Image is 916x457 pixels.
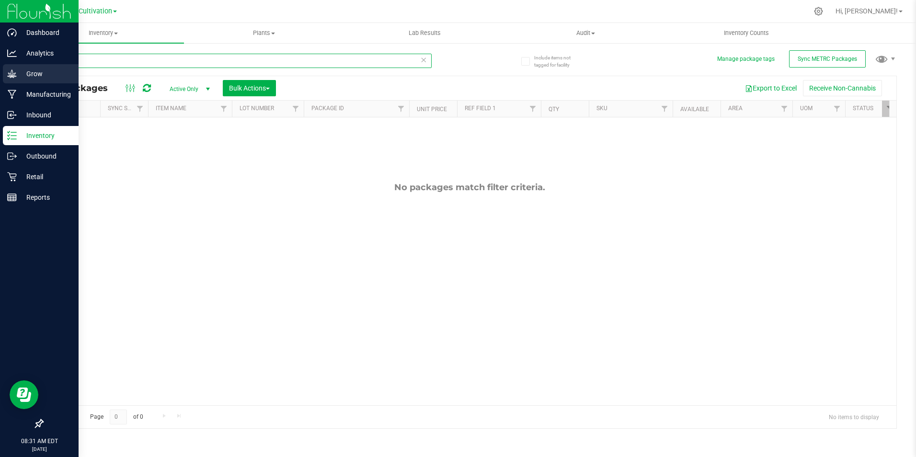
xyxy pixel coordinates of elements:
span: Hi, [PERSON_NAME]! [836,7,898,15]
a: Unit Price [417,106,447,113]
inline-svg: Outbound [7,151,17,161]
p: Dashboard [17,27,74,38]
p: Reports [17,192,74,203]
p: Inventory [17,130,74,141]
a: Lab Results [344,23,505,43]
inline-svg: Inventory [7,131,17,140]
a: Audit [505,23,666,43]
p: 08:31 AM EDT [4,437,74,446]
button: Sync METRC Packages [789,50,866,68]
a: Area [728,105,743,112]
span: Lab Results [396,29,454,37]
span: Page of 0 [82,410,151,424]
span: Inventory [23,29,184,37]
inline-svg: Analytics [7,48,17,58]
div: Manage settings [813,7,824,16]
span: Plants [184,29,344,37]
a: Filter [882,101,898,117]
inline-svg: Inbound [7,110,17,120]
a: Filter [829,101,845,117]
span: Include items not tagged for facility [534,54,582,69]
a: Filter [657,101,673,117]
a: SKU [596,105,607,112]
a: Status [853,105,873,112]
span: Clear [421,54,427,66]
inline-svg: Manufacturing [7,90,17,99]
iframe: Resource center [10,380,38,409]
button: Manage package tags [717,55,775,63]
span: Inventory Counts [711,29,782,37]
a: Sync Status [108,105,145,112]
inline-svg: Grow [7,69,17,79]
a: Filter [393,101,409,117]
a: Ref Field 1 [465,105,496,112]
input: Search Package ID, Item Name, SKU, Lot or Part Number... [42,54,432,68]
span: Sync METRC Packages [798,56,857,62]
p: Grow [17,68,74,80]
span: Audit [506,29,666,37]
p: Manufacturing [17,89,74,100]
a: Inventory [23,23,184,43]
button: Export to Excel [739,80,803,96]
a: Qty [549,106,559,113]
p: Outbound [17,150,74,162]
a: Package ID [311,105,344,112]
a: Inventory Counts [666,23,827,43]
a: Filter [777,101,792,117]
a: Filter [216,101,232,117]
span: Bulk Actions [229,84,270,92]
a: Filter [525,101,541,117]
p: Retail [17,171,74,183]
span: Cultivation [79,7,112,15]
span: All Packages [50,83,117,93]
button: Bulk Actions [223,80,276,96]
p: Inbound [17,109,74,121]
a: Plants [184,23,345,43]
p: Analytics [17,47,74,59]
button: Receive Non-Cannabis [803,80,882,96]
a: Lot Number [240,105,274,112]
inline-svg: Dashboard [7,28,17,37]
inline-svg: Reports [7,193,17,202]
span: No items to display [821,410,887,424]
a: Filter [132,101,148,117]
inline-svg: Retail [7,172,17,182]
a: Available [680,106,709,113]
div: No packages match filter criteria. [43,182,896,193]
a: UOM [800,105,813,112]
a: Item Name [156,105,186,112]
p: [DATE] [4,446,74,453]
a: Filter [288,101,304,117]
